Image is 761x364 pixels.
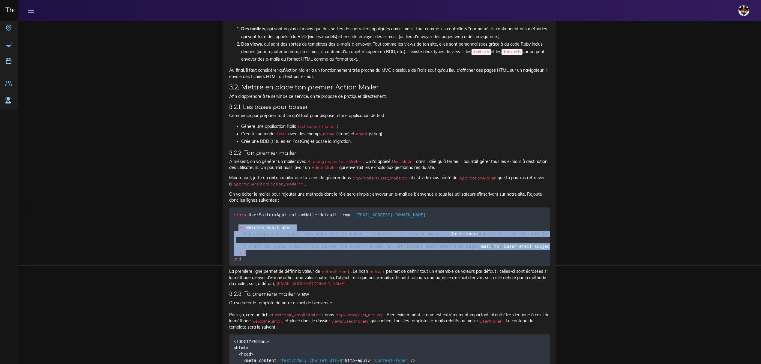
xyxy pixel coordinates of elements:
span: = [370,358,373,363]
span: ApplicationMailer [277,212,319,217]
h4: 3.2.3. Ta première mailer view [229,291,550,297]
li: Crée-lui un model avec des champs (string) et (string) ; [241,130,550,138]
p: On va créer le template de notre e-mail de bienvenue. Pour ça, crée un fichier dans . Bien évidem... [229,300,550,330]
code: app/views/user_mailer/ [334,312,385,318]
code: app/mailers/application_mailer.rb [232,181,305,187]
span: @user [451,231,463,236]
span: def [238,225,246,230]
code: ApplicationMailer [458,175,498,181]
span: - [355,358,357,363]
code: .text.erb [472,49,491,55]
span: = [466,231,469,236]
span: . [517,244,519,248]
code: views/user_mailer/ [330,318,370,324]
code: User [276,131,288,137]
code: < default from welcome_email user user mail to email subject [234,212,732,262]
code: test_action_mailer [296,124,337,130]
p: Au final, il faut considérer qu'Action Mailer a un fonctionnement très proche du MVC classique de... [229,67,550,80]
span: UserMailer [249,212,274,217]
code: default[:from] [320,269,351,275]
span: ( [279,225,281,230]
li: , qui sont des sortes de templates des e-mails à envoyer. Tout comme les views de ton site, elles... [241,41,550,63]
span: end [238,250,246,255]
strong: Des views [241,41,262,47]
code: UserMailer [478,318,504,324]
p: Commence par préparer tout ce qu'il faut pour disposer d'une application de test : [229,113,550,119]
h3: 3.2. Mettre en place ton premier Action Mailer [229,84,550,91]
strong: Des mailers [241,26,265,32]
span: 'Content-Type' [373,358,408,363]
span: end [234,256,241,261]
li: Génère une application Rails ; [241,123,550,130]
span: / [411,358,413,363]
span: = [277,358,279,363]
span: #on définit une variable @url qu'on utilisera dans la view d’e-mail [479,231,648,236]
code: email [355,131,369,137]
code: welcome_email.html.erb [274,312,325,318]
h3: The Hacking Project [4,7,67,14]
span: @user [504,244,517,248]
p: On va éditer le mailer pour rajouter une méthode dont le rôle sera simple : envoyer un e-mail de ... [229,191,550,203]
span: # c'est cet appel à mail() qui permet d'envoyer l’e-mail en définissant destinataire et sujet. [244,244,481,248]
span: 'text/html; charset=UTF-8' [279,358,345,363]
p: Maintenant, jette un œil au mailer que tu viens de générer dans : il est vide mais hérite de que ... [229,175,550,187]
span: #on récupère l'instance user pour ensuite pouvoir la passer à la view en @user [244,231,441,236]
code: UserMailer [391,159,416,165]
span: [EMAIL_ADDRESS][DOMAIN_NAME]' [355,212,428,217]
code: [EMAIL_ADDRESS][DOMAIN_NAME] [275,281,347,287]
span: DOCTYPE [238,339,256,344]
li: , qui sont ni plus ni moins que des sortes de controllers appliqués aux e-mails. Tout comme les c... [241,25,550,40]
h4: 3.2.1. Les bases pour bosser [229,104,550,110]
p: Afin d'apprendre à te servir de ce service, on te propose de pratiquer directement. [229,93,550,99]
span: : [499,244,502,248]
span: ! [236,339,238,344]
code: default [368,269,386,275]
span: ( [491,244,494,248]
span: : [350,212,352,217]
span: , [532,244,534,248]
code: name [322,131,336,137]
p: À présent, on va générer un mailer avec . On l'a appelé dans l'idée qu'à terme, il pourrait gérer... [229,158,550,171]
img: avatar [739,5,749,16]
li: Crée une BDD (si tu es en PostGre) et passe la migration. [241,138,550,145]
code: app/mailers/user_mailer.rb [351,175,409,181]
code: $ rails g mailer UserMailer [306,159,363,165]
code: AdminMailer [310,165,339,171]
code: .html.erb [502,49,523,55]
span: ) [292,225,294,230]
span: class [234,212,246,217]
code: welcome_email [251,318,285,324]
h4: 3.2.2. Ton premier mailer [229,150,550,156]
p: La première ligne permet de définir la valeur de . Le hash permet de définir tout un ensemble de ... [229,268,550,287]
